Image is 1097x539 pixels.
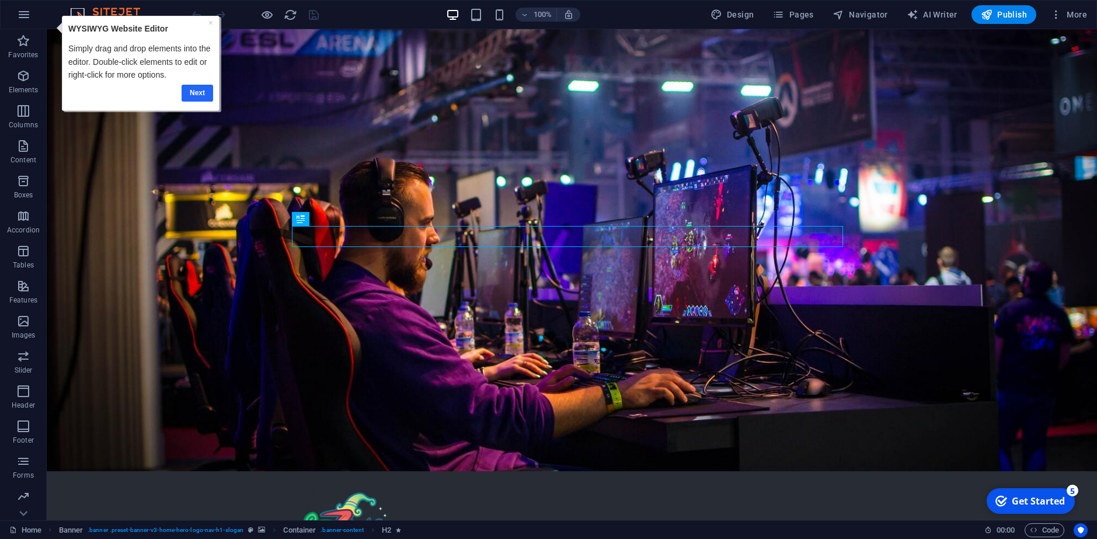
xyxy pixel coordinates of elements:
[283,523,316,537] span: Click to select. Double-click to edit
[6,5,95,30] div: Get Started 5 items remaining, 0% complete
[128,69,160,86] a: Next
[396,527,401,533] i: Element contains an animation
[1074,523,1088,537] button: Usercentrics
[1005,526,1007,534] span: :
[13,471,34,480] p: Forms
[997,523,1015,537] span: 00 00
[86,1,98,13] div: 5
[9,295,37,305] p: Features
[284,8,297,22] i: Reload page
[9,523,41,537] a: Click to cancel selection. Double-click to open Pages
[67,8,155,22] img: Editor Logo
[9,120,38,130] p: Columns
[9,85,39,95] p: Elements
[15,26,160,65] p: Simply drag and drop elements into the editor. Double-click elements to edit or right-click for m...
[260,8,274,22] button: Click here to leave preview mode and continue editing
[12,401,35,410] p: Header
[711,9,754,20] span: Design
[516,8,557,22] button: 100%
[7,506,39,515] p: Marketing
[981,9,1027,20] span: Publish
[902,5,962,24] button: AI Writer
[59,523,83,537] span: Click to select. Double-click to edit
[258,527,265,533] i: This element contains a background
[1025,523,1064,537] button: Code
[772,9,813,20] span: Pages
[828,5,893,24] button: Navigator
[971,5,1036,24] button: Publish
[14,190,33,200] p: Boxes
[15,8,115,18] strong: WYSIWYG Website Editor
[907,9,957,20] span: AI Writer
[768,5,818,24] button: Pages
[11,155,36,165] p: Content
[283,8,297,22] button: reload
[1050,9,1087,20] span: More
[706,5,759,24] button: Design
[12,331,36,340] p: Images
[533,8,552,22] h6: 100%
[13,436,34,445] p: Footer
[321,523,363,537] span: . banner-content
[1046,5,1092,24] button: More
[706,5,759,24] div: Design (Ctrl+Alt+Y)
[32,11,85,24] div: Get Started
[13,260,34,270] p: Tables
[1030,523,1059,537] span: Code
[15,366,33,375] p: Slider
[88,523,243,537] span: . banner .preset-banner-v3-home-hero-logo-nav-h1-slogan
[833,9,888,20] span: Navigator
[7,225,40,235] p: Accordion
[155,1,160,13] div: Close tooltip
[563,9,574,20] i: On resize automatically adjust zoom level to fit chosen device.
[248,527,253,533] i: This element is a customizable preset
[59,523,402,537] nav: breadcrumb
[382,523,391,537] span: Click to select. Double-click to edit
[8,50,38,60] p: Favorites
[155,2,160,12] a: ×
